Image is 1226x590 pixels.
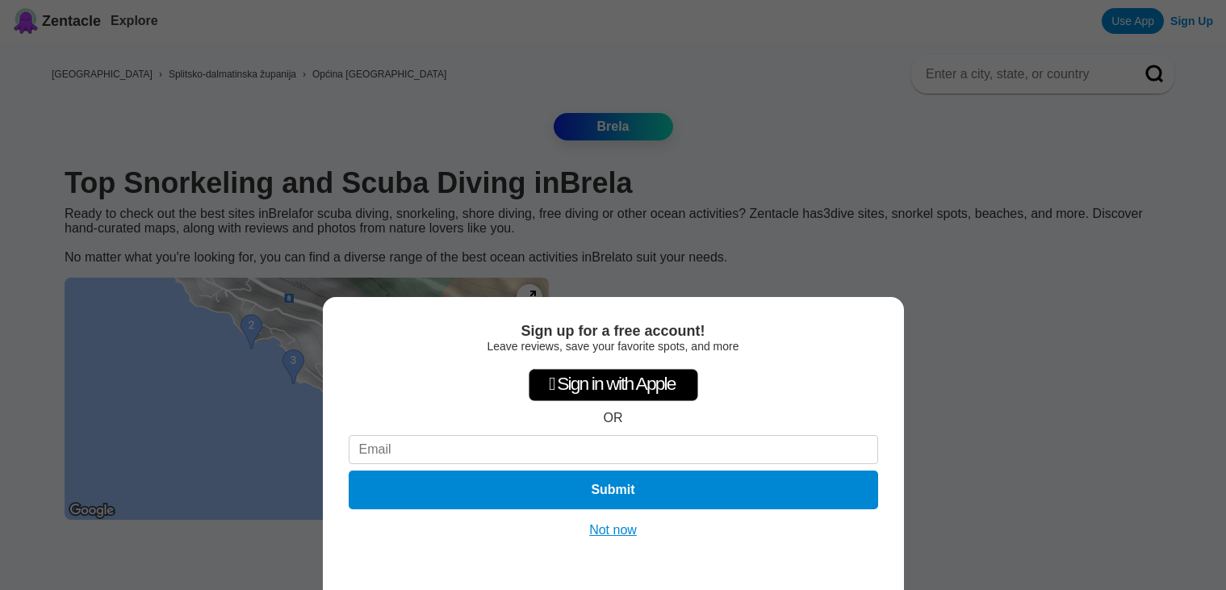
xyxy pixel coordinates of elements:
div: Leave reviews, save your favorite spots, and more [349,340,878,353]
div: Sign in with Apple [529,369,698,401]
div: OR [604,411,623,425]
input: Email [349,435,878,464]
div: Sign up for a free account! [349,323,878,340]
button: Submit [349,471,878,509]
button: Not now [584,522,642,538]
